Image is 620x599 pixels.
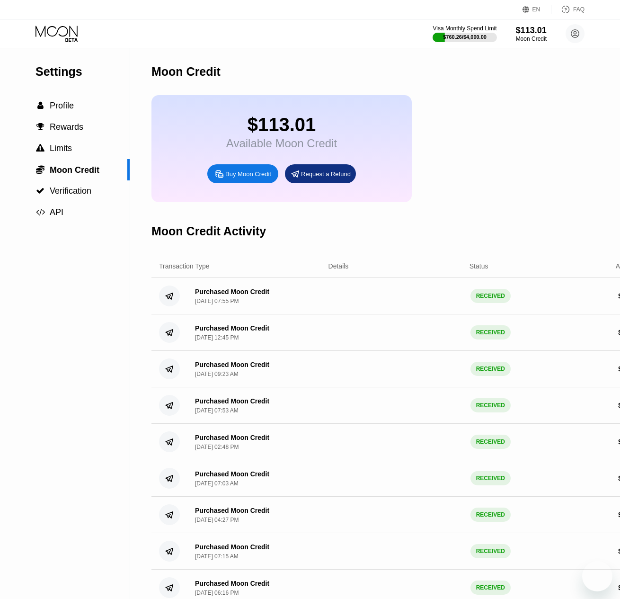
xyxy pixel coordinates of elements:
div: Purchased Moon Credit [195,361,269,368]
div: [DATE] 06:16 PM [195,590,239,596]
div: RECEIVED [470,435,511,449]
div: Transaction Type [159,262,210,270]
div: [DATE] 07:03 AM [195,480,239,487]
div: FAQ [573,6,585,13]
span: Rewards [50,122,83,132]
div: RECEIVED [470,289,511,303]
div: Details [328,262,349,270]
div: [DATE] 12:45 PM [195,334,239,341]
div: [DATE] 07:55 PM [195,298,239,304]
iframe: Butoni për hapjen e dritares së dërgimit të mesazheve [582,561,612,591]
div: RECEIVED [470,544,511,558]
div: $113.01 [226,114,337,135]
div: [DATE] 07:53 AM [195,407,239,414]
div: FAQ [551,5,585,14]
div: $113.01 [516,26,547,36]
div: [DATE] 09:23 AM [195,371,239,377]
div: RECEIVED [470,581,511,595]
span:  [36,187,44,195]
div: Status [469,262,488,270]
span:  [37,101,44,110]
div: Visa Monthly Spend Limit$760.26/$4,000.00 [433,25,496,42]
div: Request a Refund [301,170,351,178]
div: EN [523,5,551,14]
div: Available Moon Credit [226,137,337,150]
div: Purchased Moon Credit [195,543,269,551]
div: [DATE] 02:48 PM [195,444,239,450]
div: RECEIVED [470,508,511,522]
div: Buy Moon Credit [207,164,278,183]
span:  [36,208,45,216]
div: [DATE] 07:15 AM [195,553,239,560]
div: Settings [35,65,130,79]
div: Purchased Moon Credit [195,288,269,295]
span: Limits [50,143,72,153]
span: Profile [50,101,74,110]
div: RECEIVED [470,471,511,485]
div: Purchased Moon Credit [195,324,269,332]
div: $760.26 / $4,000.00 [443,34,487,40]
span:  [36,165,44,174]
div: RECEIVED [470,398,511,412]
div: Purchased Moon Credit [195,397,269,405]
span: Moon Credit [50,165,99,175]
div:  [35,101,45,110]
div: EN [532,6,540,13]
span: API [50,207,63,217]
div: Request a Refund [285,164,356,183]
div: Visa Monthly Spend Limit [433,25,496,32]
div: Moon Credit [516,36,547,42]
div: RECEIVED [470,362,511,376]
div: Purchased Moon Credit [195,470,269,478]
div: Purchased Moon Credit [195,434,269,441]
span:  [36,123,44,131]
div: $113.01Moon Credit [516,26,547,42]
span: Verification [50,186,91,196]
div: Buy Moon Credit [225,170,271,178]
div: [DATE] 04:27 PM [195,517,239,523]
div: Moon Credit [151,65,221,79]
div: Purchased Moon Credit [195,507,269,514]
div: Moon Credit Activity [151,224,266,238]
div: Purchased Moon Credit [195,580,269,587]
div: RECEIVED [470,325,511,340]
span:  [36,144,44,152]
